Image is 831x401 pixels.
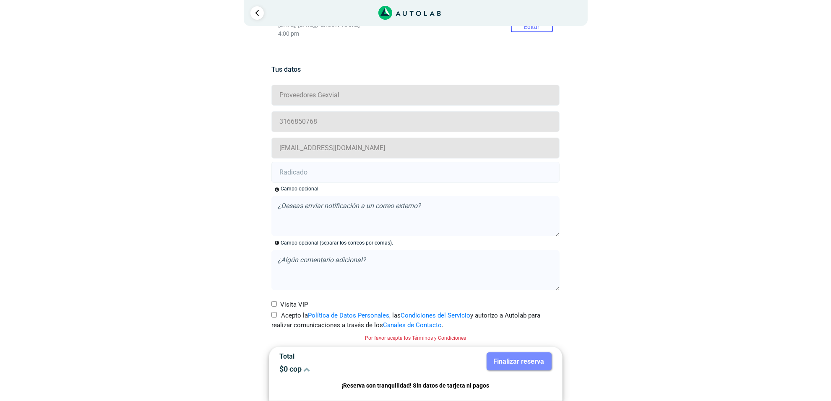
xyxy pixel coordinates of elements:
p: $ 0 cop [280,365,409,373]
p: Campo opcional (separar los correos por comas). [281,239,393,247]
p: Total [280,352,409,360]
h5: Tus datos [271,65,560,73]
input: Visita VIP [271,301,277,307]
label: Acepto la , las y autorizo a Autolab para realizar comunicaciones a través de los . [271,311,560,330]
a: Canales de Contacto [383,321,442,329]
button: Editar [511,21,553,32]
a: Condiciones del Servicio [401,312,470,319]
a: Política de Datos Personales [308,312,389,319]
button: Finalizar reserva [487,352,552,370]
p: ¡Reserva con tranquilidad! Sin datos de tarjeta ni pagos [280,381,552,391]
input: Acepto laPolítica de Datos Personales, lasCondiciones del Servicioy autorizo a Autolab para reali... [271,312,277,318]
input: Correo electrónico [271,138,560,159]
div: Campo opcional [281,185,318,193]
input: Celular [271,111,560,132]
label: Visita VIP [271,300,308,310]
a: Link al sitio de autolab [378,8,441,16]
input: Radicado [271,162,560,183]
p: 4:00 pm [278,30,553,37]
a: Ir al paso anterior [250,6,264,20]
input: Nombre y apellido [271,85,560,106]
small: Por favor acepta los Términos y Condiciones [365,335,466,341]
